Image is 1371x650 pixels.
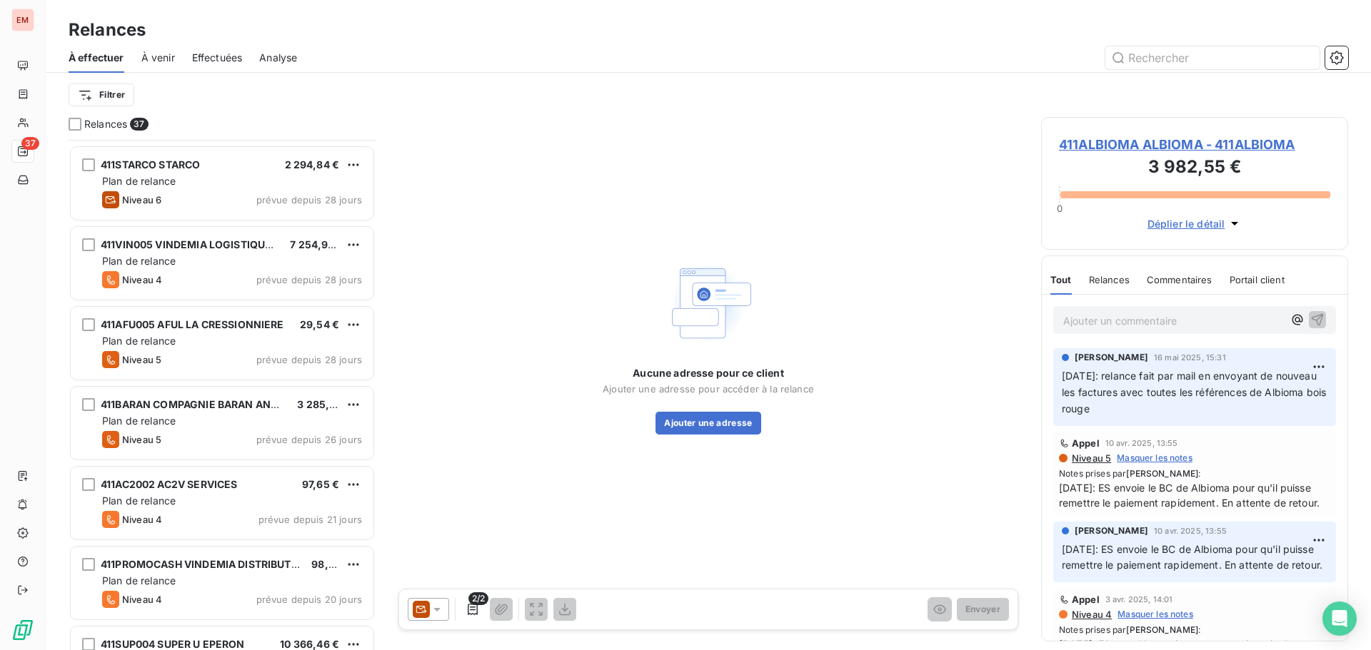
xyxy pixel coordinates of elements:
[1075,524,1148,537] span: [PERSON_NAME]
[122,594,162,605] span: Niveau 4
[285,158,340,171] span: 2 294,84 €
[1059,154,1330,183] h3: 3 982,55 €
[1059,467,1330,480] span: Notes prises par :
[1089,274,1130,285] span: Relances
[1126,624,1198,635] span: [PERSON_NAME]
[663,258,754,349] img: Empty state
[656,412,760,435] button: Ajouter une adresse
[280,638,339,650] span: 10 366,46 €
[1126,468,1198,479] span: [PERSON_NAME]
[11,140,34,163] a: 37
[1230,274,1285,285] span: Portail client
[102,415,176,427] span: Plan de relance
[141,51,175,65] span: À venir
[21,137,39,150] span: 37
[1322,601,1357,636] div: Open Intercom Messenger
[1105,595,1173,604] span: 3 avr. 2025, 14:01
[102,255,176,267] span: Plan de relance
[256,434,362,445] span: prévue depuis 26 jours
[256,194,362,205] span: prévue depuis 28 jours
[69,51,124,65] span: À effectuer
[1117,452,1192,464] span: Masquer les notes
[256,594,362,605] span: prévue depuis 20 jours
[1059,135,1330,154] span: 411ALBIOMA ALBIOMA - 411ALBIOMA
[468,592,488,605] span: 2/2
[101,558,385,570] span: 411PROMOCASH VINDEMIA DISTRIBUTION / PROMOCASH
[1143,215,1247,232] button: Déplier le détail
[1147,274,1212,285] span: Commentaires
[69,17,146,43] h3: Relances
[101,478,237,490] span: 411AC2002 AC2V SERVICES
[1050,274,1072,285] span: Tout
[130,118,148,131] span: 37
[957,598,1009,621] button: Envoyer
[122,274,162,285] span: Niveau 4
[1062,543,1322,572] span: [DATE]: ES envoie le BC de Albioma pour qu'il puisse remettre le paiement rapidement. En attente ...
[297,398,351,410] span: 3 285,77 €
[1105,439,1178,447] span: 10 avr. 2025, 13:55
[633,366,783,380] span: Aucune adresse pour ce client
[102,175,176,187] span: Plan de relance
[1059,480,1330,510] span: [DATE]: ES envoie le BC de Albioma pour qu'il puisse remettre le paiement rapidement. En attente ...
[11,9,34,31] div: EM
[101,398,336,410] span: 411BARAN COMPAGNIE BARAN AND CO INVEST
[101,238,296,250] span: 411VIN005 VINDEMIA LOGISTIQUE / VL1
[258,514,362,525] span: prévue depuis 21 jours
[290,238,344,250] span: 7 254,96 €
[1154,353,1226,362] span: 16 mai 2025, 15:31
[122,194,161,205] span: Niveau 6
[1105,46,1320,69] input: Rechercher
[122,354,161,365] span: Niveau 5
[302,478,339,490] span: 97,65 €
[69,83,134,106] button: Filtrer
[603,383,814,395] span: Ajouter une adresse pour accéder à la relance
[1070,609,1112,620] span: Niveau 4
[300,318,339,330] span: 29,54 €
[84,117,127,131] span: Relances
[1147,216,1225,231] span: Déplier le détail
[259,51,297,65] span: Analyse
[1072,594,1100,605] span: Appel
[1072,437,1100,449] span: Appel
[122,514,162,525] span: Niveau 4
[102,335,176,347] span: Plan de relance
[122,434,161,445] span: Niveau 5
[102,494,176,507] span: Plan de relance
[256,274,362,285] span: prévue depuis 28 jours
[1057,203,1063,214] span: 0
[311,558,351,570] span: 98,95 €
[1154,527,1227,535] span: 10 avr. 2025, 13:55
[69,140,376,650] div: grid
[1075,351,1148,364] span: [PERSON_NAME]
[102,574,176,586] span: Plan de relance
[1059,624,1330,636] span: Notes prises par :
[1118,608,1193,621] span: Masquer les notes
[192,51,243,65] span: Effectuées
[101,318,284,330] span: 411AFU005 AFUL LA CRESSIONNIERE
[1070,452,1111,464] span: Niveau 5
[1062,370,1329,415] span: [DATE]: relance fait par mail en envoyant de nouveau les factures avec toutes les références de A...
[101,158,200,171] span: 411STARCO STARCO
[101,638,245,650] span: 411SUP004 SUPER U EPERON
[11,619,34,641] img: Logo LeanPay
[256,354,362,365] span: prévue depuis 28 jours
